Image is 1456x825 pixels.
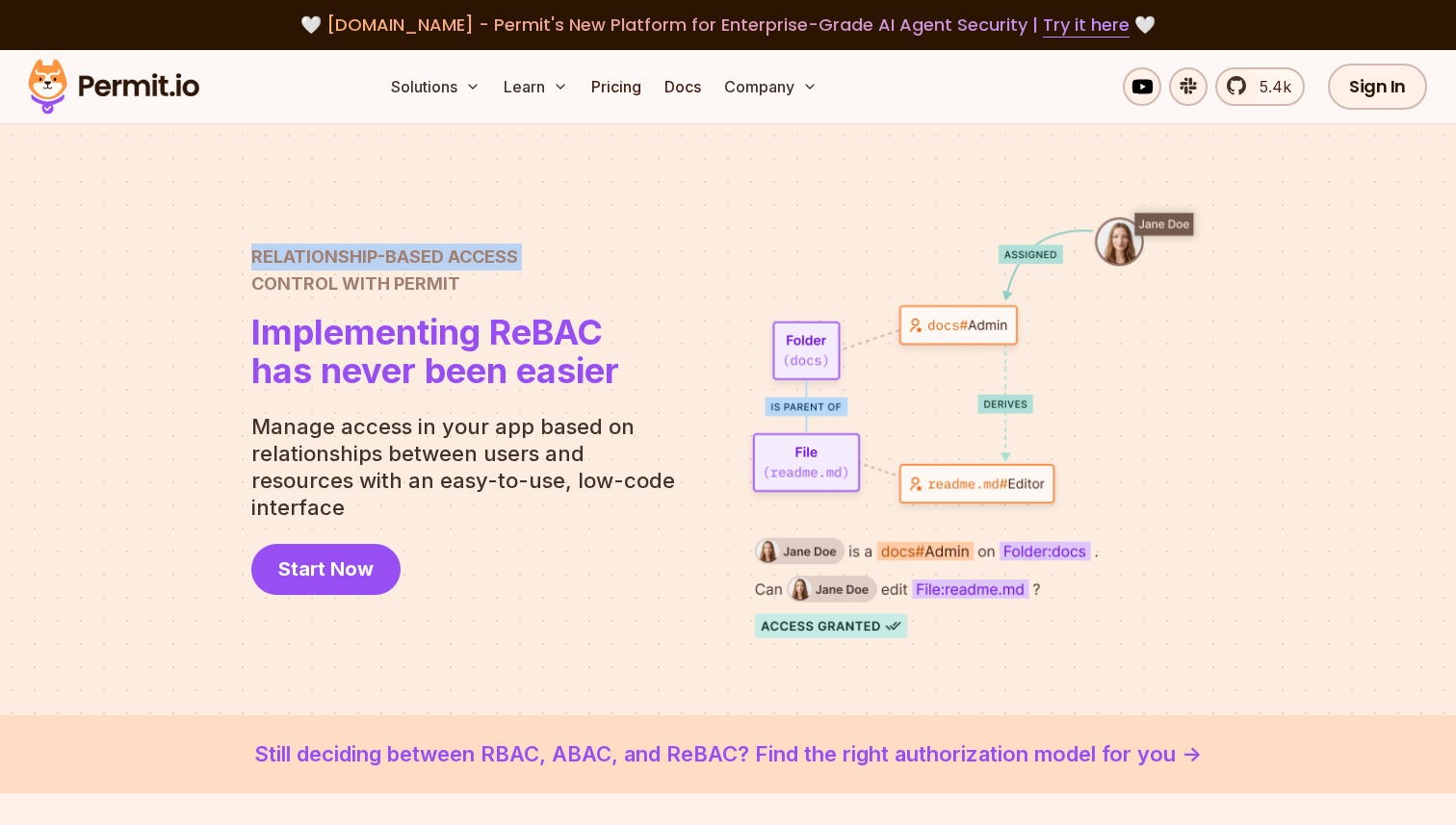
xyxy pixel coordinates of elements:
[251,244,619,297] h2: Control with Permit
[584,67,649,106] a: Pricing
[251,544,401,595] a: Start Now
[19,54,208,119] img: Permit logo
[46,12,1410,39] div: 🤍 🤍
[657,67,709,106] a: Docs
[496,67,576,106] button: Learn
[1043,13,1130,38] a: Try it here
[251,244,619,271] span: Relationship-Based Access
[251,313,619,390] h1: has never been easier
[1215,67,1305,106] a: 5.4k
[716,67,825,106] button: Company
[1248,75,1291,98] span: 5.4k
[326,13,1130,37] span: [DOMAIN_NAME] - Permit's New Platform for Enterprise-Grade AI Agent Security |
[1328,64,1427,110] a: Sign In
[278,555,374,582] span: Start Now
[251,413,690,521] p: Manage access in your app based on relationships between users and resources with an easy-to-use,...
[383,67,488,106] button: Solutions
[46,738,1410,770] a: Still deciding between RBAC, ABAC, and ReBAC? Find the right authorization model for you ->
[251,313,619,351] span: Implementing ReBAC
